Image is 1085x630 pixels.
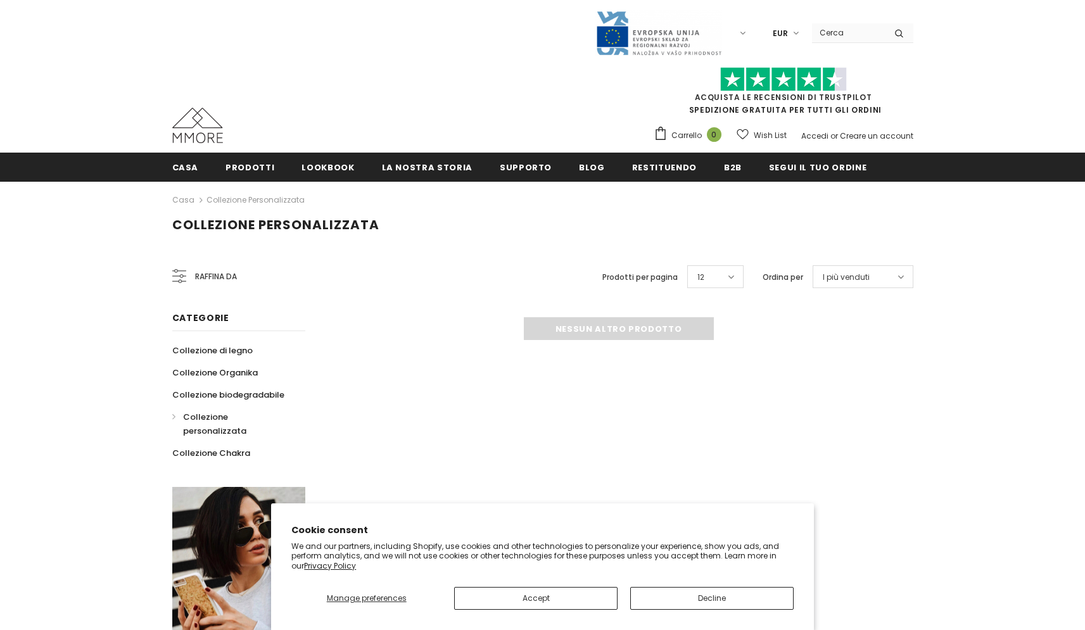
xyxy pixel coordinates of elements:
a: Collezione Organika [172,362,258,384]
span: SPEDIZIONE GRATUITA PER TUTTI GLI ORDINI [654,73,913,115]
span: Collezione personalizzata [183,411,246,437]
a: Collezione Chakra [172,442,250,464]
img: Fidati di Pilot Stars [720,67,847,92]
span: Wish List [754,129,787,142]
span: Prodotti [225,161,274,173]
label: Ordina per [763,271,803,284]
a: Restituendo [632,153,697,181]
a: B2B [724,153,742,181]
a: Creare un account [840,130,913,141]
a: supporto [500,153,552,181]
span: Segui il tuo ordine [769,161,866,173]
span: 0 [707,127,721,142]
span: Collezione Chakra [172,447,250,459]
a: Collezione biodegradabile [172,384,284,406]
span: supporto [500,161,552,173]
span: I più venduti [823,271,870,284]
span: Restituendo [632,161,697,173]
span: EUR [773,27,788,40]
span: Casa [172,161,199,173]
h2: Cookie consent [291,524,794,537]
label: Prodotti per pagina [602,271,678,284]
span: Raffina da [195,270,237,284]
a: Casa [172,153,199,181]
span: Lookbook [301,161,354,173]
a: Acquista le recensioni di TrustPilot [695,92,872,103]
a: Blog [579,153,605,181]
a: Wish List [737,124,787,146]
a: Casa [172,192,194,208]
span: Categorie [172,312,229,324]
img: Casi MMORE [172,108,223,143]
a: Carrello 0 [654,126,728,145]
span: Carrello [671,129,702,142]
a: Lookbook [301,153,354,181]
span: or [830,130,838,141]
span: Collezione personalizzata [172,216,379,234]
input: Search Site [812,23,885,42]
a: Collezione di legno [172,339,253,362]
a: La nostra storia [382,153,473,181]
a: Privacy Policy [304,560,356,571]
button: Decline [630,587,794,610]
span: Blog [579,161,605,173]
a: Prodotti [225,153,274,181]
img: Javni Razpis [595,10,722,56]
span: Collezione di legno [172,344,253,356]
span: B2B [724,161,742,173]
a: Javni Razpis [595,27,722,38]
a: Segui il tuo ordine [769,153,866,181]
a: Collezione personalizzata [172,406,291,442]
a: Collezione personalizzata [206,194,305,205]
span: Collezione biodegradabile [172,389,284,401]
span: La nostra storia [382,161,473,173]
button: Accept [454,587,618,610]
span: 12 [697,271,704,284]
a: Accedi [801,130,828,141]
span: Collezione Organika [172,367,258,379]
p: We and our partners, including Shopify, use cookies and other technologies to personalize your ex... [291,541,794,571]
span: Manage preferences [327,593,407,603]
button: Manage preferences [291,587,441,610]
